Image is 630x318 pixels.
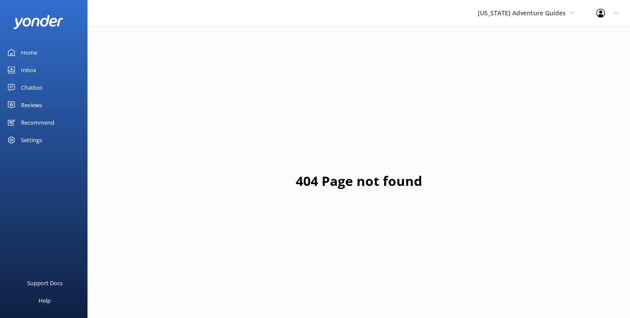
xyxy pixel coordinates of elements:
div: Recommend [21,114,54,131]
div: Reviews [21,96,42,114]
div: Home [21,44,37,61]
div: Chatbot [21,79,42,96]
img: yonder-white-logo.png [13,15,63,29]
div: Support Docs [27,274,63,292]
h1: 404 Page not found [296,171,422,192]
span: [US_STATE] Adventure Guides [478,9,566,17]
div: Inbox [21,61,36,79]
div: Settings [21,131,42,149]
div: Help [38,292,51,309]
